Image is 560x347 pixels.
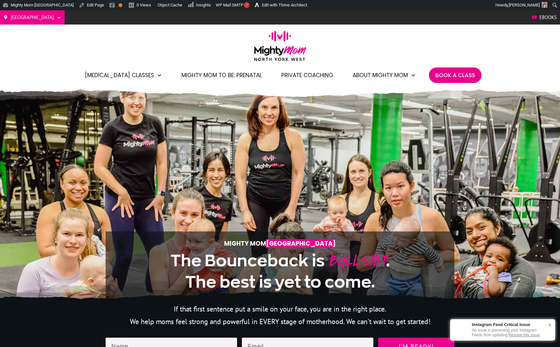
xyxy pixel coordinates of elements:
[472,328,545,337] p: An issue is preventing your Instagram Feeds from updating. .
[85,70,162,81] a: [MEDICAL_DATA] Classes
[328,249,386,273] span: BULLSHIT
[130,317,430,326] span: We help moms feel strong and powerful in EVERY stage of motherhood. We can't wait to get started!
[119,3,122,7] div: OK
[353,70,416,81] a: About Mighty Mom
[85,70,154,81] span: [MEDICAL_DATA] Classes
[181,70,262,81] a: Mighty Mom to Be: Prenatal
[174,304,386,313] span: If that first sentence put a smile on your face, you are in the right place.
[453,323,468,337] img: Instagram Feed icon
[171,252,325,269] span: The Bounceback is
[532,13,557,22] a: Ebooks
[11,13,54,22] span: [GEOGRAPHIC_DATA]
[472,322,545,327] h3: Instagram Feed Critical Issue
[185,273,375,291] span: The best is yet to come.
[3,13,61,22] a: [GEOGRAPHIC_DATA]
[353,70,408,81] span: About Mighty Mom
[281,70,333,81] a: Private Coaching
[435,70,475,81] a: Book A Class
[125,250,435,292] h1: .
[509,3,540,7] span: [PERSON_NAME]
[545,319,555,331] div: ×
[224,239,336,248] strong: Mighty Mom
[539,13,557,22] span: Ebooks
[244,2,250,8] span: !
[266,239,336,248] span: [GEOGRAPHIC_DATA]
[508,333,540,337] a: Resolve this issue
